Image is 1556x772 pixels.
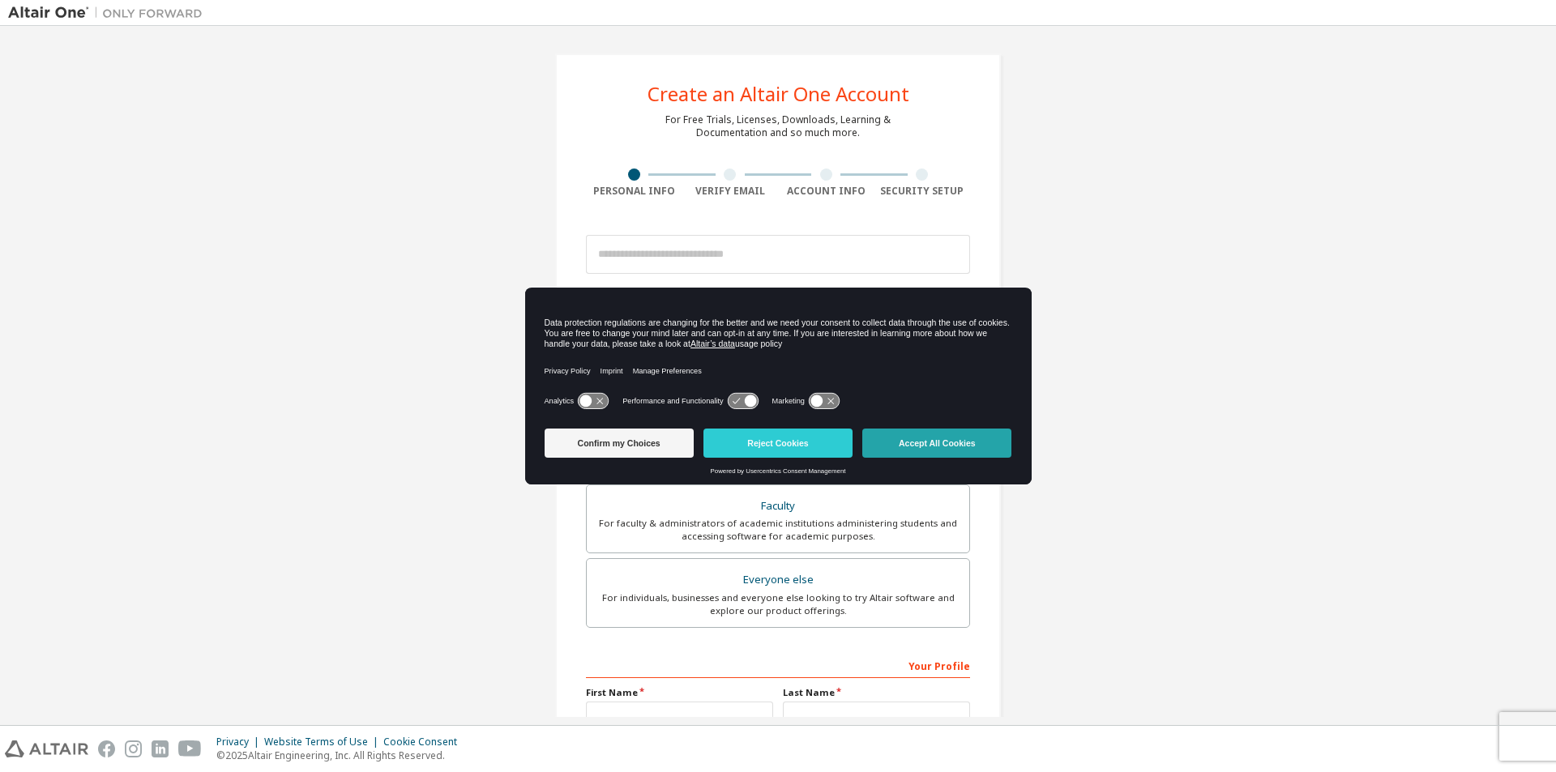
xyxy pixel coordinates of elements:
div: Personal Info [586,185,682,198]
div: Your Profile [586,652,970,678]
div: Verify Email [682,185,779,198]
div: Create an Altair One Account [648,84,909,104]
div: For faculty & administrators of academic institutions administering students and accessing softwa... [596,517,960,543]
div: Cookie Consent [383,736,467,749]
label: Last Name [783,686,970,699]
div: Website Terms of Use [264,736,383,749]
img: Altair One [8,5,211,21]
p: © 2025 Altair Engineering, Inc. All Rights Reserved. [216,749,467,762]
div: Privacy [216,736,264,749]
label: First Name [586,686,773,699]
img: altair_logo.svg [5,740,88,757]
img: linkedin.svg [152,740,169,757]
div: Account Info [778,185,874,198]
div: For individuals, businesses and everyone else looking to try Altair software and explore our prod... [596,591,960,617]
div: Security Setup [874,185,971,198]
div: Faculty [596,495,960,518]
div: For Free Trials, Licenses, Downloads, Learning & Documentation and so much more. [665,113,891,139]
div: Everyone else [596,569,960,591]
img: instagram.svg [125,740,142,757]
img: facebook.svg [98,740,115,757]
img: youtube.svg [178,740,202,757]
